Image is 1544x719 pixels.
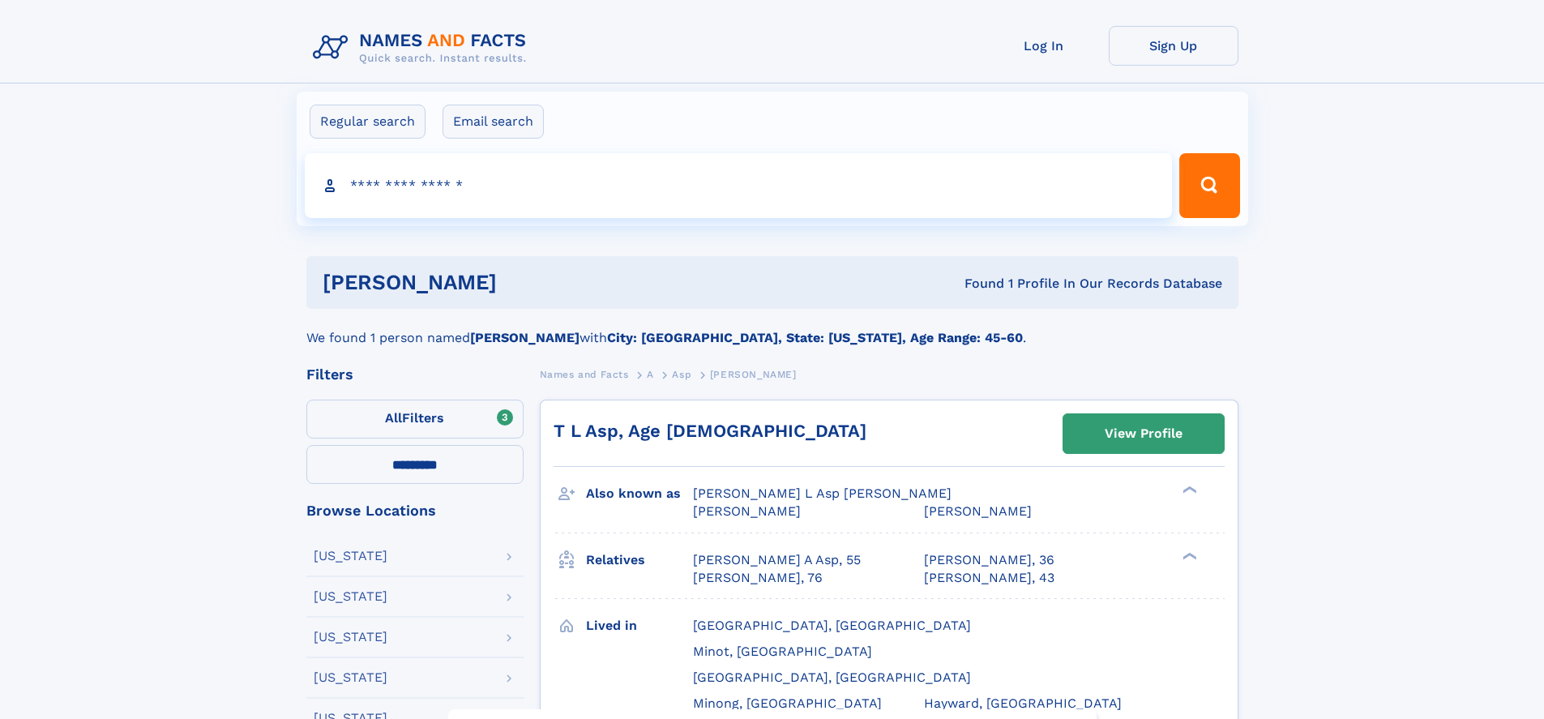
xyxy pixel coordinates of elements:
[924,569,1054,587] a: [PERSON_NAME], 43
[924,695,1122,711] span: Hayward, [GEOGRAPHIC_DATA]
[306,309,1238,348] div: We found 1 person named with .
[540,364,629,384] a: Names and Facts
[586,612,693,640] h3: Lived in
[385,410,402,426] span: All
[1179,153,1239,218] button: Search Button
[306,400,524,439] label: Filters
[693,569,823,587] a: [PERSON_NAME], 76
[693,670,971,685] span: [GEOGRAPHIC_DATA], [GEOGRAPHIC_DATA]
[470,330,580,345] b: [PERSON_NAME]
[1105,415,1183,452] div: View Profile
[306,503,524,518] div: Browse Locations
[693,486,952,501] span: [PERSON_NAME] L Asp [PERSON_NAME]
[607,330,1023,345] b: City: [GEOGRAPHIC_DATA], State: [US_STATE], Age Range: 45-60
[305,153,1173,218] input: search input
[1178,485,1198,495] div: ❯
[672,369,691,380] span: Asp
[1178,550,1198,561] div: ❯
[586,480,693,507] h3: Also known as
[323,272,731,293] h1: [PERSON_NAME]
[586,546,693,574] h3: Relatives
[306,26,540,70] img: Logo Names and Facts
[554,421,866,441] a: T L Asp, Age [DEMOGRAPHIC_DATA]
[310,105,426,139] label: Regular search
[979,26,1109,66] a: Log In
[730,275,1222,293] div: Found 1 Profile In Our Records Database
[1109,26,1238,66] a: Sign Up
[672,364,691,384] a: Asp
[693,644,872,659] span: Minot, [GEOGRAPHIC_DATA]
[314,631,387,644] div: [US_STATE]
[693,551,861,569] a: [PERSON_NAME] A Asp, 55
[306,367,524,382] div: Filters
[647,364,654,384] a: A
[443,105,544,139] label: Email search
[710,369,797,380] span: [PERSON_NAME]
[314,590,387,603] div: [US_STATE]
[924,503,1032,519] span: [PERSON_NAME]
[924,551,1054,569] a: [PERSON_NAME], 36
[1063,414,1224,453] a: View Profile
[314,550,387,563] div: [US_STATE]
[314,671,387,684] div: [US_STATE]
[693,695,882,711] span: Minong, [GEOGRAPHIC_DATA]
[693,618,971,633] span: [GEOGRAPHIC_DATA], [GEOGRAPHIC_DATA]
[693,503,801,519] span: [PERSON_NAME]
[647,369,654,380] span: A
